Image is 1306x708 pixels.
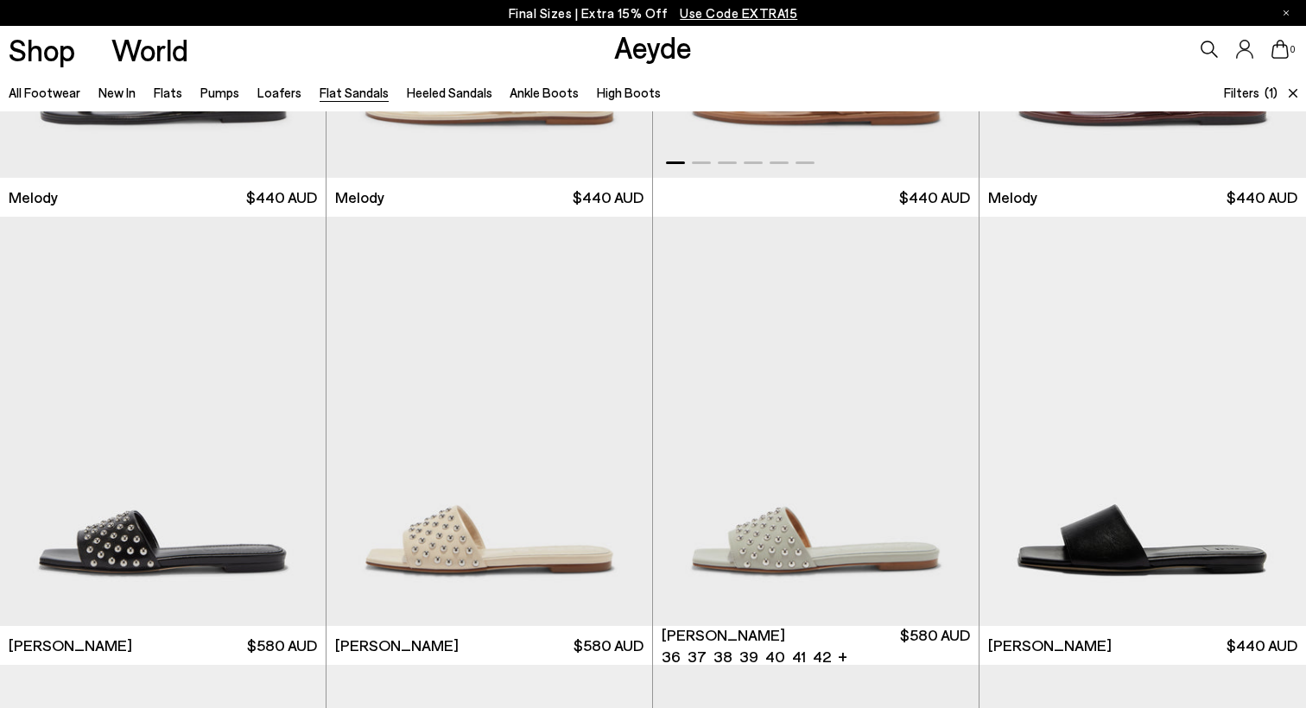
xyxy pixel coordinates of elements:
[597,85,661,100] a: High Boots
[9,635,132,656] span: [PERSON_NAME]
[98,85,136,100] a: New In
[662,646,681,667] li: 36
[979,217,1306,626] img: Anna Leather Sandals
[326,217,652,626] img: Anna Studded Leather Sandals
[662,624,785,646] span: [PERSON_NAME]
[407,85,492,100] a: Heeled Sandals
[573,186,643,208] span: $440 AUD
[1224,85,1259,100] span: Filters
[838,644,847,667] li: +
[320,85,389,100] a: Flat Sandals
[813,646,831,667] li: 42
[988,635,1112,656] span: [PERSON_NAME]
[9,35,75,65] a: Shop
[247,635,317,656] span: $580 AUD
[574,635,643,656] span: $580 AUD
[326,178,652,217] a: Melody $440 AUD
[326,217,652,626] a: Next slide Previous slide
[713,646,732,667] li: 38
[509,3,798,24] p: Final Sizes | Extra 15% Off
[614,28,692,65] a: Aeyde
[899,186,970,208] span: $440 AUD
[111,35,188,65] a: World
[680,5,797,21] span: Navigate to /collections/ss25-final-sizes
[335,186,384,208] span: Melody
[1289,45,1297,54] span: 0
[246,186,317,208] span: $440 AUD
[792,646,806,667] li: 41
[900,624,970,667] span: $580 AUD
[335,635,459,656] span: [PERSON_NAME]
[257,85,301,100] a: Loafers
[653,626,979,665] a: [PERSON_NAME] 36 37 38 39 40 41 42 + $580 AUD
[9,186,58,208] span: Melody
[688,646,707,667] li: 37
[988,186,1037,208] span: Melody
[1227,186,1297,208] span: $440 AUD
[765,646,785,667] li: 40
[200,85,239,100] a: Pumps
[979,626,1306,665] a: [PERSON_NAME] $440 AUD
[662,646,826,667] ul: variant
[1227,635,1297,656] span: $440 AUD
[326,217,652,626] div: 1 / 6
[653,217,979,626] a: Next slide Previous slide
[1271,40,1289,59] a: 0
[739,646,758,667] li: 39
[653,217,979,626] img: Anna Studded Leather Sandals
[154,85,182,100] a: Flats
[979,178,1306,217] a: Melody $440 AUD
[9,85,80,100] a: All Footwear
[1265,83,1277,103] span: (1)
[510,85,579,100] a: Ankle Boots
[326,626,652,665] a: [PERSON_NAME] $580 AUD
[653,178,979,217] a: $440 AUD
[653,217,979,626] div: 1 / 6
